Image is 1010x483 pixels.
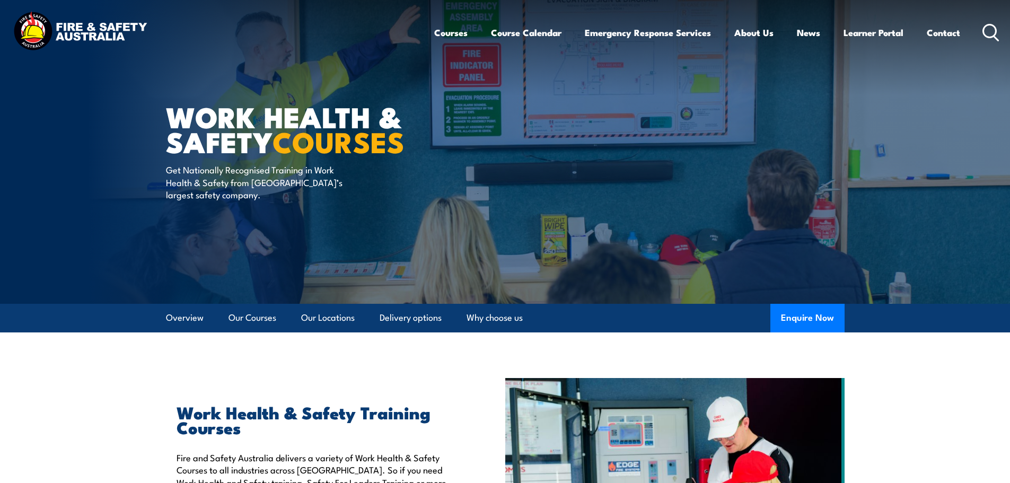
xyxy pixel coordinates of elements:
p: Get Nationally Recognised Training in Work Health & Safety from [GEOGRAPHIC_DATA]’s largest safet... [166,163,359,200]
a: Overview [166,304,204,332]
a: Course Calendar [491,19,561,47]
a: News [797,19,820,47]
a: Courses [434,19,468,47]
button: Enquire Now [770,304,845,332]
a: Emergency Response Services [585,19,711,47]
h1: Work Health & Safety [166,104,428,153]
a: Our Locations [301,304,355,332]
a: Our Courses [229,304,276,332]
strong: COURSES [273,119,405,163]
a: Learner Portal [844,19,903,47]
a: About Us [734,19,774,47]
a: Why choose us [467,304,523,332]
a: Delivery options [380,304,442,332]
h2: Work Health & Safety Training Courses [177,405,456,434]
a: Contact [927,19,960,47]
